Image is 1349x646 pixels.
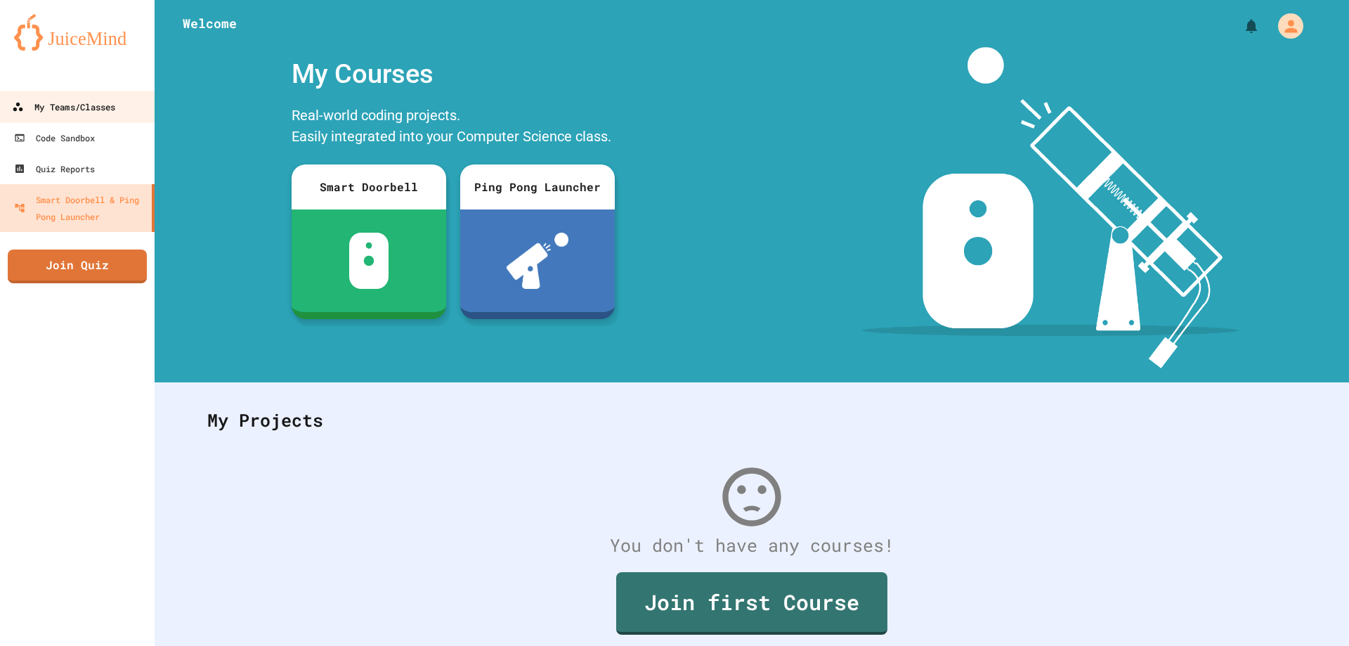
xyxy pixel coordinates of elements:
div: You don't have any courses! [193,532,1310,559]
img: logo-orange.svg [14,14,141,51]
div: My Account [1263,10,1307,42]
div: Smart Doorbell & Ping Pong Launcher [14,191,146,225]
div: Ping Pong Launcher [460,164,615,209]
a: Join first Course [616,572,887,635]
img: ppl-with-ball.png [507,233,569,289]
div: Smart Doorbell [292,164,446,209]
div: Quiz Reports [14,160,95,177]
div: Code Sandbox [14,129,95,146]
div: My Notifications [1217,14,1263,38]
img: sdb-white.svg [349,233,389,289]
a: Join Quiz [8,250,147,283]
div: My Teams/Classes [12,98,115,116]
div: My Projects [193,393,1310,448]
img: banner-image-my-projects.png [862,47,1239,368]
div: Real-world coding projects. Easily integrated into your Computer Science class. [285,101,622,154]
div: My Courses [285,47,622,101]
